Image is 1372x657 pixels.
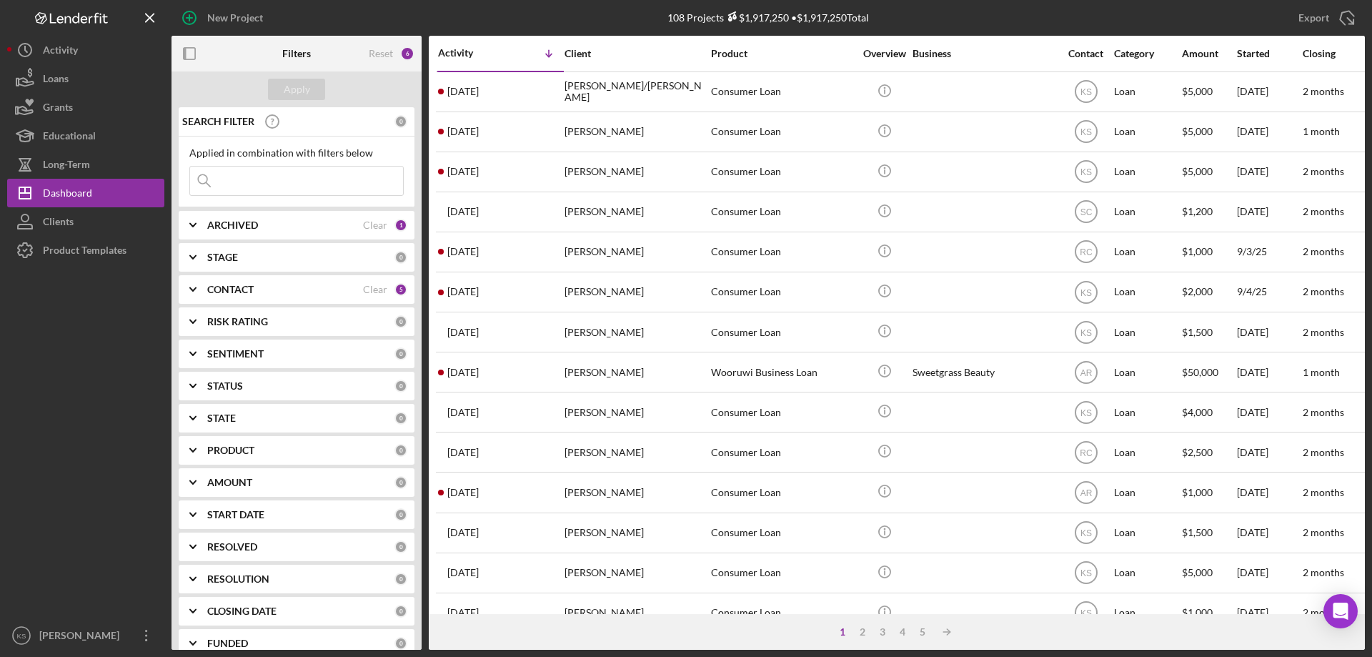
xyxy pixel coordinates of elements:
[711,514,854,552] div: Consumer Loan
[1114,433,1180,471] div: Loan
[565,393,707,431] div: [PERSON_NAME]
[394,380,407,392] div: 0
[1237,393,1301,431] div: [DATE]
[1080,127,1091,137] text: KS
[447,527,479,538] time: 2025-09-17 02:24
[893,626,913,638] div: 4
[43,236,126,268] div: Product Templates
[43,93,73,125] div: Grants
[7,236,164,265] a: Product Templates
[268,79,325,100] button: Apply
[873,626,893,638] div: 3
[565,353,707,391] div: [PERSON_NAME]
[7,150,164,179] button: Long-Term
[1114,313,1180,351] div: Loan
[207,348,264,360] b: SENTIMENT
[852,626,873,638] div: 2
[447,166,479,177] time: 2025-09-17 23:53
[1323,594,1358,628] div: Open Intercom Messenger
[1114,594,1180,632] div: Loan
[565,433,707,471] div: [PERSON_NAME]
[1080,367,1092,377] text: AR
[7,179,164,207] button: Dashboard
[1080,287,1091,297] text: KS
[565,313,707,351] div: [PERSON_NAME]
[1237,193,1301,231] div: [DATE]
[565,48,707,59] div: Client
[43,150,90,182] div: Long-Term
[565,273,707,311] div: [PERSON_NAME]
[1080,407,1091,418] text: KS
[7,621,164,650] button: KS[PERSON_NAME]
[565,153,707,191] div: [PERSON_NAME]
[394,347,407,360] div: 0
[17,632,26,640] text: KS
[43,122,96,154] div: Educational
[1182,85,1213,97] span: $5,000
[1114,113,1180,151] div: Loan
[724,11,789,24] div: $1,917,250
[207,316,268,327] b: RISK RATING
[565,594,707,632] div: [PERSON_NAME]
[43,36,78,68] div: Activity
[1080,448,1093,458] text: RC
[182,116,254,127] b: SEARCH FILTER
[1303,366,1340,378] time: 1 month
[447,447,479,458] time: 2025-09-17 15:22
[7,207,164,236] a: Clients
[1303,486,1344,498] time: 2 months
[1182,566,1213,578] span: $5,000
[1182,606,1213,618] span: $1,000
[207,638,248,649] b: FUNDED
[711,554,854,592] div: Consumer Loan
[400,46,414,61] div: 6
[447,607,479,618] time: 2025-09-16 21:29
[1114,233,1180,271] div: Loan
[7,64,164,93] button: Loans
[1080,247,1093,257] text: RC
[832,626,852,638] div: 1
[394,573,407,586] div: 0
[1303,526,1344,538] time: 2 months
[1080,528,1091,538] text: KS
[189,147,404,159] div: Applied in combination with filters below
[7,93,164,122] button: Grants
[1182,205,1213,217] span: $1,200
[1303,606,1344,618] time: 2 months
[282,48,311,59] b: Filters
[1080,568,1091,578] text: KS
[369,48,393,59] div: Reset
[207,445,254,456] b: PRODUCT
[1114,514,1180,552] div: Loan
[394,508,407,521] div: 0
[913,626,933,638] div: 5
[857,48,911,59] div: Overview
[1114,193,1180,231] div: Loan
[565,73,707,111] div: [PERSON_NAME]/[PERSON_NAME]
[447,126,479,137] time: 2025-09-18 11:11
[207,573,269,585] b: RESOLUTION
[1303,165,1344,177] time: 2 months
[43,64,69,97] div: Loans
[1080,327,1091,337] text: KS
[207,380,243,392] b: STATUS
[1237,353,1301,391] div: [DATE]
[1059,48,1113,59] div: Contact
[565,113,707,151] div: [PERSON_NAME]
[207,477,252,488] b: AMOUNT
[1237,433,1301,471] div: [DATE]
[447,487,479,498] time: 2025-09-17 05:21
[1237,73,1301,111] div: [DATE]
[207,4,263,32] div: New Project
[711,73,854,111] div: Consumer Loan
[1182,285,1213,297] span: $2,000
[1237,514,1301,552] div: [DATE]
[1303,245,1344,257] time: 2 months
[207,252,238,263] b: STAGE
[711,433,854,471] div: Consumer Loan
[1298,4,1329,32] div: Export
[1303,85,1344,97] time: 2 months
[207,284,254,295] b: CONTACT
[207,509,264,520] b: START DATE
